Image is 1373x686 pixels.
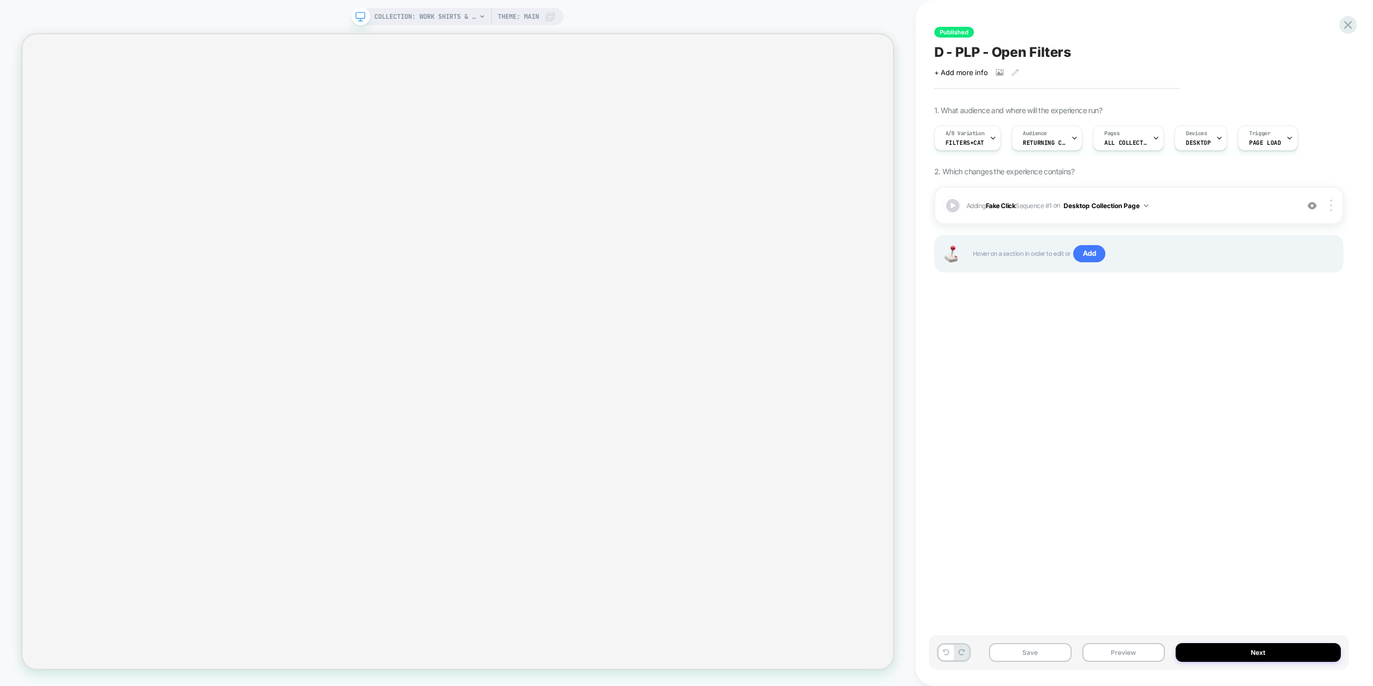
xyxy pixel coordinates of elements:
[934,167,1074,176] span: 2. Which changes the experience contains?
[1073,245,1106,262] span: Add
[1186,130,1207,137] span: Devices
[1053,200,1060,211] span: on
[1249,139,1281,146] span: Page Load
[934,27,974,38] span: Published
[498,8,539,25] span: Theme: MAIN
[1249,130,1270,137] span: Trigger
[1176,643,1341,662] button: Next
[1186,139,1210,146] span: DESKTOP
[946,139,984,146] span: Filters+Cat
[1082,643,1165,662] button: Preview
[946,130,985,137] span: A/B Variation
[934,68,988,77] span: + Add more info
[374,8,476,25] span: COLLECTION: Work Shirts & Hoodies (Category)
[989,643,1072,662] button: Save
[1104,139,1147,146] span: ALL COLLECTIONS
[1023,130,1047,137] span: Audience
[1308,201,1317,210] img: crossed eye
[934,106,1102,115] span: 1. What audience and where will the experience run?
[1064,199,1148,212] button: Desktop Collection Page
[1104,130,1119,137] span: Pages
[966,199,1293,212] span: Adding Sequence # 1
[973,245,1332,262] span: Hover on a section in order to edit or
[1144,204,1148,207] img: down arrow
[1023,139,1066,146] span: Returning Customers
[941,246,962,262] img: Joystick
[986,201,1015,209] b: Fake Click
[934,44,1072,60] span: D - PLP - Open Filters
[1330,200,1332,211] img: close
